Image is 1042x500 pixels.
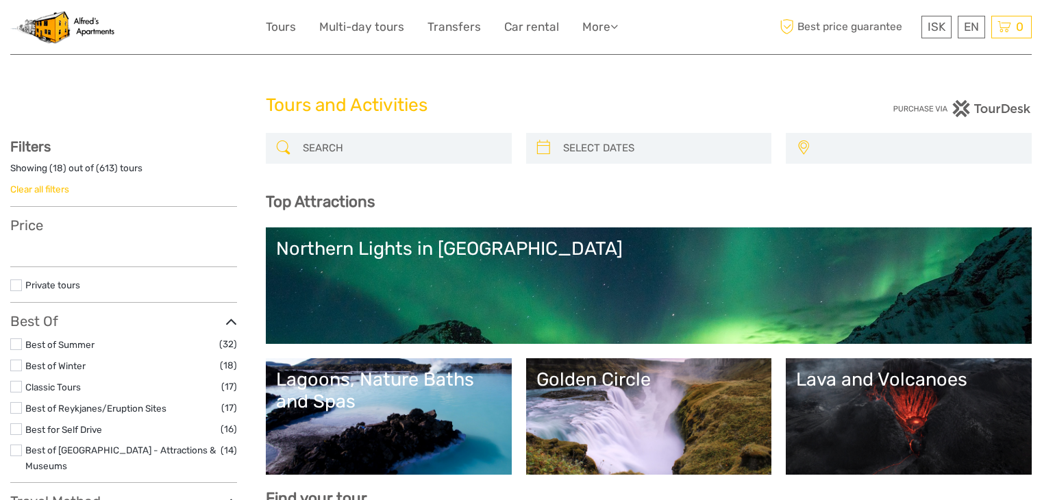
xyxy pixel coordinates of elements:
img: PurchaseViaTourDesk.png [893,100,1032,117]
div: Golden Circle [536,368,762,390]
a: Car rental [504,17,559,37]
img: 874-12ef2bf2-b9c1-4db3-bedb-5073a85dedbb_logo_small.jpg [10,10,114,44]
h3: Best Of [10,313,237,329]
label: 613 [99,162,114,175]
a: Tours [266,17,296,37]
span: 0 [1014,20,1026,34]
a: Best of Winter [25,360,86,371]
a: Golden Circle [536,368,762,464]
div: Northern Lights in [GEOGRAPHIC_DATA] [276,238,1021,260]
h3: Price [10,217,237,234]
a: Best of Summer [25,339,95,350]
a: Private tours [25,279,80,290]
input: SELECT DATES [558,136,765,160]
div: Lava and Volcanoes [796,368,1021,390]
a: Multi-day tours [319,17,404,37]
span: (14) [221,442,237,458]
span: (16) [221,421,237,437]
strong: Filters [10,138,51,155]
div: EN [958,16,985,38]
span: (32) [219,336,237,352]
b: Top Attractions [266,192,375,211]
a: Lava and Volcanoes [796,368,1021,464]
span: (18) [220,358,237,373]
div: Showing ( ) out of ( ) tours [10,162,237,183]
a: Clear all filters [10,184,69,195]
a: Lagoons, Nature Baths and Spas [276,368,501,464]
label: 18 [53,162,63,175]
a: Best of Reykjanes/Eruption Sites [25,403,166,414]
a: Best of [GEOGRAPHIC_DATA] - Attractions & Museums [25,445,216,471]
span: (17) [221,400,237,416]
span: Best price guarantee [776,16,918,38]
span: ISK [928,20,945,34]
a: More [582,17,618,37]
span: (17) [221,379,237,395]
div: Lagoons, Nature Baths and Spas [276,368,501,413]
a: Best for Self Drive [25,424,102,435]
a: Transfers [427,17,481,37]
a: Classic Tours [25,382,81,392]
input: SEARCH [297,136,505,160]
a: Northern Lights in [GEOGRAPHIC_DATA] [276,238,1021,334]
h1: Tours and Activities [266,95,777,116]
